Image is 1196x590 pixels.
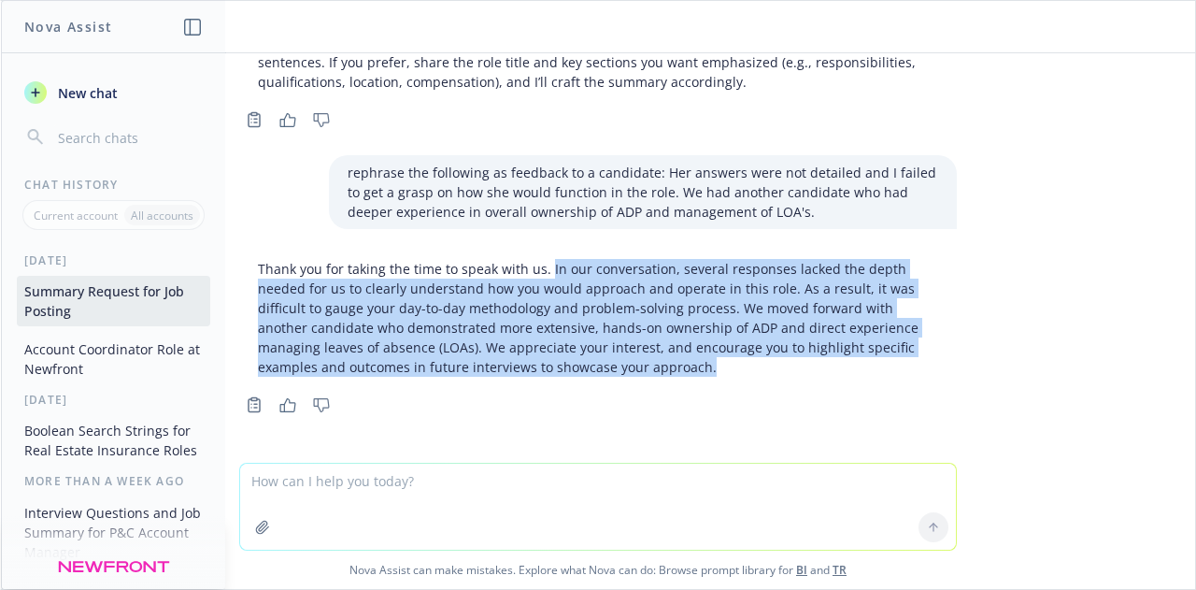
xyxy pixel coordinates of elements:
[17,76,210,109] button: New chat
[348,163,938,222] p: rephrase the following as feedback to a candidate: Her answers were not detailed and I failed to ...
[246,396,263,413] svg: Copy to clipboard
[833,562,847,578] a: TR
[17,497,210,568] button: Interview Questions and Job Summary for P&C Account Manager
[34,208,118,223] p: Current account
[8,551,1188,589] span: Nova Assist can make mistakes. Explore what Nova can do: Browse prompt library for and
[54,124,203,151] input: Search chats
[246,111,263,128] svg: Copy to clipboard
[2,392,225,408] div: [DATE]
[54,83,118,103] span: New chat
[306,392,336,418] button: Thumbs down
[2,252,225,268] div: [DATE]
[2,473,225,489] div: More than a week ago
[24,17,112,36] h1: Nova Assist
[2,177,225,193] div: Chat History
[796,562,807,578] a: BI
[131,208,193,223] p: All accounts
[17,415,210,466] button: Boolean Search Strings for Real Estate Insurance Roles
[17,334,210,384] button: Account Coordinator Role at Newfront
[306,107,336,133] button: Thumbs down
[17,276,210,326] button: Summary Request for Job Posting
[258,259,938,377] p: Thank you for taking the time to speak with us. In our conversation, several responses lacked the...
